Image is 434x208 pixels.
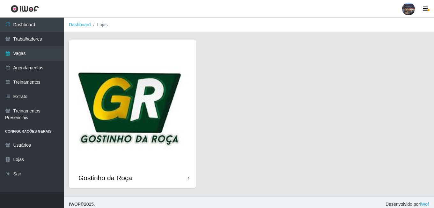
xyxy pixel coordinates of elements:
[69,201,95,208] span: © 2025 .
[91,21,108,28] li: Lojas
[11,5,39,13] img: CoreUI Logo
[69,40,196,167] img: cardImg
[420,202,429,207] a: iWof
[64,18,434,32] nav: breadcrumb
[386,201,429,208] span: Desenvolvido por
[78,174,132,182] div: Gostinho da Roça
[69,202,81,207] span: IWOF
[69,22,91,27] a: Dashboard
[69,40,196,188] a: Gostinho da Roça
